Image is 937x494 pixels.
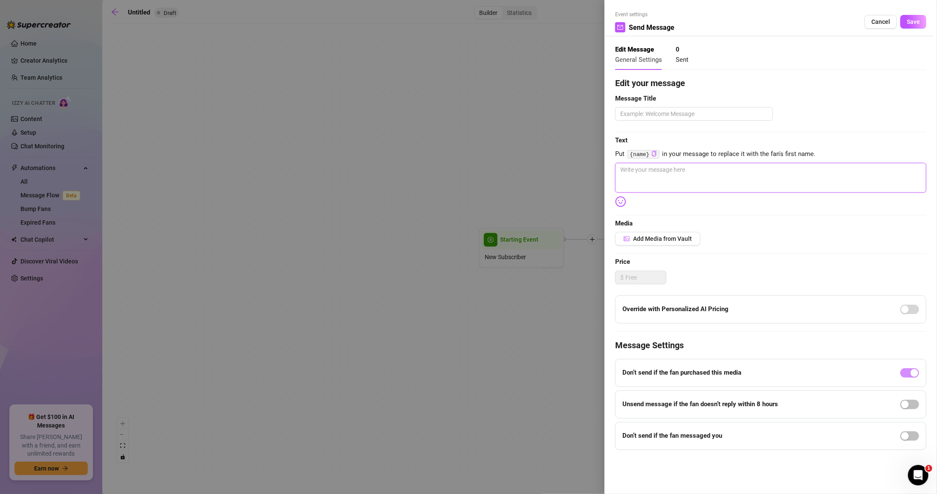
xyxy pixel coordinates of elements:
[624,236,630,242] span: picture
[615,339,926,351] h4: Message Settings
[676,56,688,64] span: Sent
[615,95,656,102] strong: Message Title
[908,465,928,485] iframe: Intercom live chat
[617,24,623,30] span: mail
[615,232,700,246] button: Add Media from Vault
[615,11,674,19] span: Event settings
[615,136,628,144] strong: Text
[615,220,633,227] strong: Media
[625,271,666,284] input: Free
[871,18,890,25] span: Cancel
[622,400,778,408] strong: Unsend message if the fan doesn’t reply within 8 hours
[900,15,926,29] button: Save
[629,22,674,33] span: Send Message
[676,46,680,53] strong: 0
[622,369,741,376] strong: Don’t send if the fan purchased this media
[615,258,630,266] strong: Price
[615,46,654,53] strong: Edit Message
[622,432,722,439] strong: Don’t send if the fan messaged you
[907,18,920,25] span: Save
[615,196,626,207] img: svg%3e
[651,151,657,157] button: Click to Copy
[925,465,932,472] span: 1
[622,305,729,313] strong: Override with Personalized AI Pricing
[615,149,926,159] span: Put in your message to replace it with the fan's first name.
[628,150,659,159] code: {name}
[615,56,662,64] span: General Settings
[651,151,657,156] span: copy
[865,15,897,29] button: Cancel
[633,235,692,242] span: Add Media from Vault
[615,78,685,88] strong: Edit your message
